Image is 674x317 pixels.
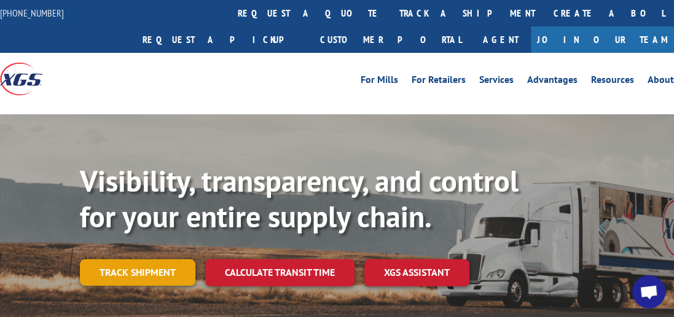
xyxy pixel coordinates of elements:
a: For Retailers [412,75,466,88]
a: Customer Portal [311,26,471,53]
a: About [648,75,674,88]
a: Advantages [527,75,578,88]
a: Services [479,75,514,88]
a: Track shipment [80,259,195,285]
a: Calculate transit time [205,259,355,286]
a: Join Our Team [531,26,674,53]
b: Visibility, transparency, and control for your entire supply chain. [80,162,519,235]
a: Resources [591,75,634,88]
a: Agent [471,26,531,53]
a: Request a pickup [133,26,311,53]
a: For Mills [361,75,398,88]
a: XGS ASSISTANT [364,259,469,286]
div: Open chat [632,275,665,308]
